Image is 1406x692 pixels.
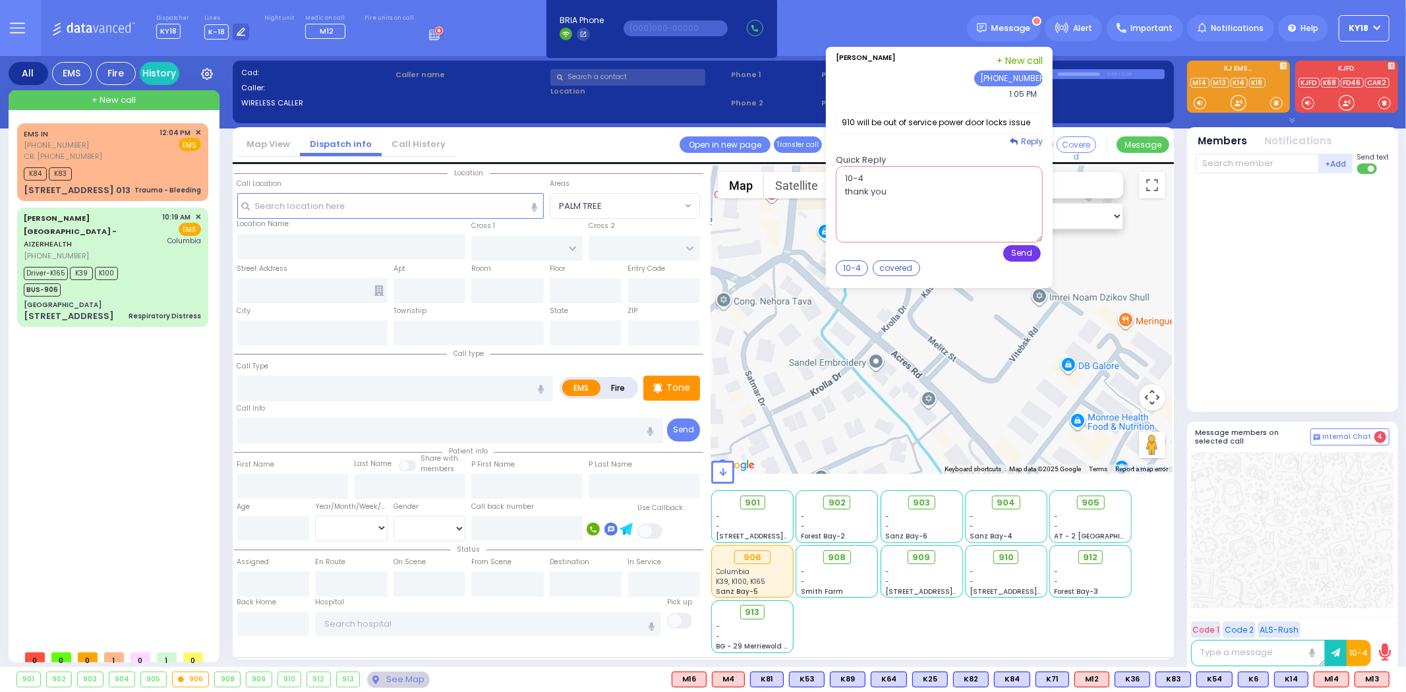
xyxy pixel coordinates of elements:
[953,672,989,687] div: BLS
[913,496,930,509] span: 903
[315,557,345,567] label: En Route
[830,672,865,687] div: K89
[24,151,102,161] span: CB: [PHONE_NUMBER]
[1274,672,1308,687] div: BLS
[717,567,750,577] span: Columbia
[247,672,272,687] div: 909
[550,193,700,218] span: PALM TREE
[179,138,201,151] span: EMS
[1198,134,1248,149] button: Members
[237,557,270,567] label: Assigned
[764,172,829,198] button: Show satellite imagery
[750,672,784,687] div: K81
[550,69,705,86] input: Search a contact
[237,193,544,218] input: Search location here
[1365,78,1390,88] a: CAR2
[717,641,790,651] span: BG - 29 Merriewold S.
[1084,551,1098,564] span: 912
[991,22,1031,35] span: Message
[550,306,568,316] label: State
[24,129,48,139] a: EMS IN
[237,459,275,470] label: First Name
[24,310,114,323] div: [STREET_ADDRESS]
[156,14,189,22] label: Dispatcher
[1139,384,1165,411] button: Map camera controls
[1319,154,1353,173] button: +Add
[129,311,201,321] div: Respiratory Distress
[448,168,490,178] span: Location
[24,213,117,249] a: AIZERHEALTH
[1299,78,1320,88] a: KJFD
[789,672,825,687] div: K53
[447,349,490,359] span: Call type
[24,283,61,297] span: BUS-906
[52,20,140,36] img: Logo
[1310,428,1390,446] button: Internal Chat 4
[885,577,889,587] span: -
[241,67,392,78] label: Cad:
[562,380,600,396] label: EMS
[715,457,758,474] img: Google
[997,54,1043,68] a: + New call
[237,597,277,608] label: Back Home
[885,521,889,531] span: -
[1258,621,1301,638] button: ALS-Rush
[821,98,907,109] span: Phone 4
[977,23,987,33] img: message.svg
[1295,65,1398,74] label: KJFD
[801,511,805,521] span: -
[1021,136,1043,147] span: Reply
[1156,672,1191,687] div: BLS
[1055,567,1059,577] span: -
[52,62,92,85] div: EMS
[628,306,637,316] label: ZIP
[1057,136,1096,153] button: Covered
[667,597,692,608] label: Pick up
[109,672,135,687] div: 904
[173,672,209,687] div: 906
[589,459,632,470] label: P Last Name
[559,200,602,213] span: PALM TREE
[750,672,784,687] div: BLS
[1238,672,1269,687] div: K6
[885,531,927,541] span: Sanz Bay-6
[789,672,825,687] div: BLS
[667,418,700,442] button: Send
[1211,78,1229,88] a: M13
[374,285,384,296] span: Other building occupants
[49,167,72,181] span: K83
[167,236,201,246] span: Columbia
[25,652,45,662] span: 0
[315,502,388,512] div: Year/Month/Week/Day
[237,361,269,372] label: Call Type
[734,550,771,565] div: 906
[715,457,758,474] a: Open this area in Google Maps (opens a new window)
[1191,621,1221,638] button: Code 1
[1036,672,1069,687] div: BLS
[237,179,282,189] label: Call Location
[1249,78,1266,88] a: K18
[51,652,71,662] span: 0
[1374,431,1386,443] span: 4
[1301,22,1318,34] span: Help
[1156,672,1191,687] div: K83
[550,557,589,567] label: Destination
[395,69,546,80] label: Caller name
[134,185,201,195] div: Trauma - Bleeding
[830,672,865,687] div: BLS
[717,631,720,641] span: -
[746,606,760,619] span: 913
[237,138,300,150] a: Map View
[315,612,661,637] input: Search hospital
[624,20,728,36] input: (000)000-00000
[9,62,48,85] div: All
[156,24,181,39] span: KY18
[1073,22,1092,34] span: Alert
[885,511,889,521] span: -
[1055,521,1059,531] span: -
[717,511,720,521] span: -
[204,14,250,22] label: Lines
[912,672,948,687] div: K25
[1190,78,1210,88] a: M14
[836,260,868,276] button: 10-4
